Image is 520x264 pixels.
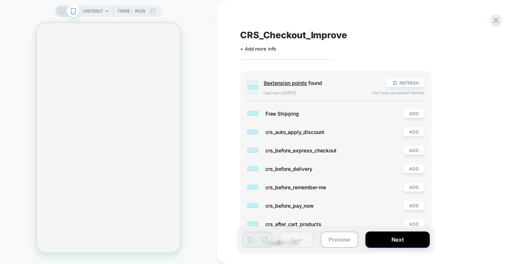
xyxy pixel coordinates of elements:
[404,146,424,155] button: ADD
[404,220,424,229] button: ADD
[264,90,365,95] span: Last sync: [DATE]
[365,231,430,248] button: Next
[264,80,380,86] span: found
[265,166,396,172] span: crs_before_delivery
[265,129,396,135] span: crs_auto_apply_discount
[265,184,396,190] span: crs_before_remember-me
[265,147,396,153] span: crs_before_express_checkout
[404,183,424,192] button: ADD
[240,46,276,52] span: + Add more info
[265,111,396,117] span: Free Shipping
[117,5,145,17] span: Theme: MAIN
[387,78,424,87] button: REFRESH
[265,203,396,209] span: crs_before_pay_now
[240,30,347,40] span: CRS_Checkout_Improve
[264,80,307,86] span: 9 extension point s
[404,109,424,118] button: ADD
[404,201,424,210] button: ADD
[321,231,358,248] button: Preview
[280,231,313,248] button: Save
[404,164,424,173] button: ADD
[83,5,103,17] span: CHECKOUT
[404,127,424,137] button: ADD
[265,221,396,227] span: crs_after_cart_products
[372,91,424,95] span: Can't see new points? Refresh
